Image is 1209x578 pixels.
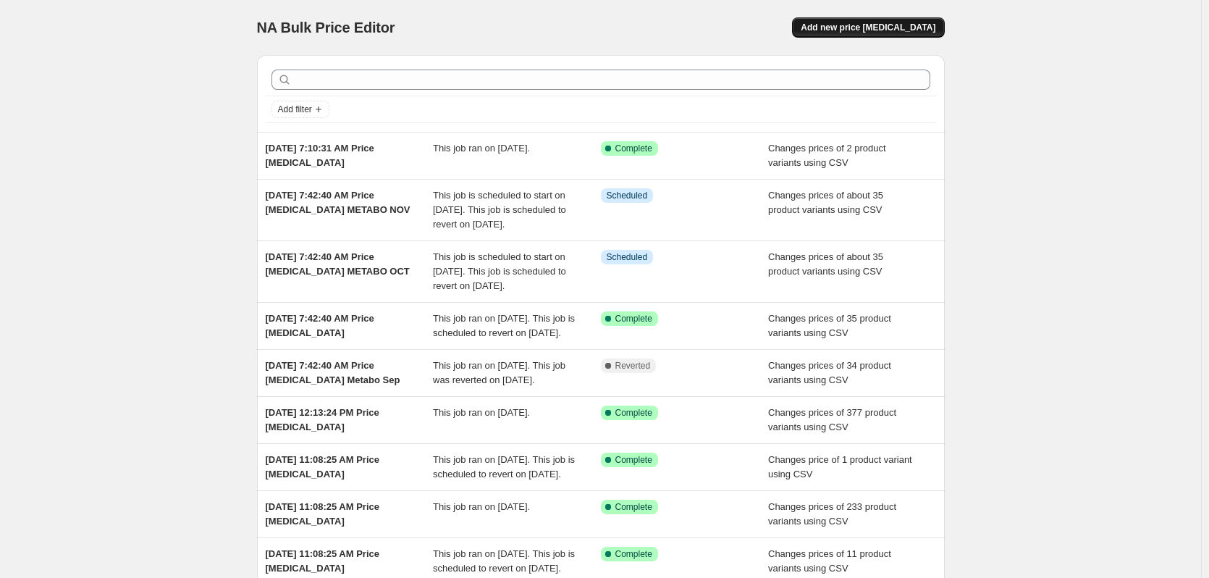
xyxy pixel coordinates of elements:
span: [DATE] 11:08:25 AM Price [MEDICAL_DATA] [266,454,380,479]
span: [DATE] 7:42:40 AM Price [MEDICAL_DATA] METABO OCT [266,251,410,277]
span: Add filter [278,104,312,115]
span: Complete [615,407,652,419]
span: Changes prices of 2 product variants using CSV [768,143,886,168]
span: Scheduled [607,190,648,201]
span: Changes prices of 377 product variants using CSV [768,407,896,432]
span: This job ran on [DATE]. [433,407,530,418]
span: This job ran on [DATE]. This job is scheduled to revert on [DATE]. [433,313,575,338]
span: Reverted [615,360,651,372]
span: [DATE] 7:42:40 AM Price [MEDICAL_DATA] [266,313,374,338]
span: [DATE] 7:42:40 AM Price [MEDICAL_DATA] Metabo Sep [266,360,400,385]
span: Changes prices of about 35 product variants using CSV [768,251,883,277]
span: Changes prices of 35 product variants using CSV [768,313,891,338]
span: Changes price of 1 product variant using CSV [768,454,912,479]
span: Changes prices of 233 product variants using CSV [768,501,896,527]
span: [DATE] 11:08:25 AM Price [MEDICAL_DATA] [266,548,380,574]
span: [DATE] 7:10:31 AM Price [MEDICAL_DATA] [266,143,374,168]
span: Complete [615,548,652,560]
span: Complete [615,143,652,154]
span: Complete [615,313,652,324]
span: Changes prices of about 35 product variants using CSV [768,190,883,215]
span: NA Bulk Price Editor [257,20,395,35]
span: This job ran on [DATE]. This job is scheduled to revert on [DATE]. [433,548,575,574]
span: [DATE] 7:42:40 AM Price [MEDICAL_DATA] METABO NOV [266,190,410,215]
span: This job ran on [DATE]. [433,501,530,512]
span: Changes prices of 34 product variants using CSV [768,360,891,385]
button: Add filter [271,101,329,118]
span: This job ran on [DATE]. This job was reverted on [DATE]. [433,360,565,385]
span: Changes prices of 11 product variants using CSV [768,548,891,574]
button: Add new price [MEDICAL_DATA] [792,17,944,38]
span: [DATE] 11:08:25 AM Price [MEDICAL_DATA] [266,501,380,527]
span: Complete [615,501,652,513]
span: This job ran on [DATE]. This job is scheduled to revert on [DATE]. [433,454,575,479]
span: [DATE] 12:13:24 PM Price [MEDICAL_DATA] [266,407,379,432]
span: This job is scheduled to start on [DATE]. This job is scheduled to revert on [DATE]. [433,251,566,291]
span: Complete [615,454,652,466]
span: Scheduled [607,251,648,263]
span: This job is scheduled to start on [DATE]. This job is scheduled to revert on [DATE]. [433,190,566,230]
span: This job ran on [DATE]. [433,143,530,154]
span: Add new price [MEDICAL_DATA] [801,22,935,33]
